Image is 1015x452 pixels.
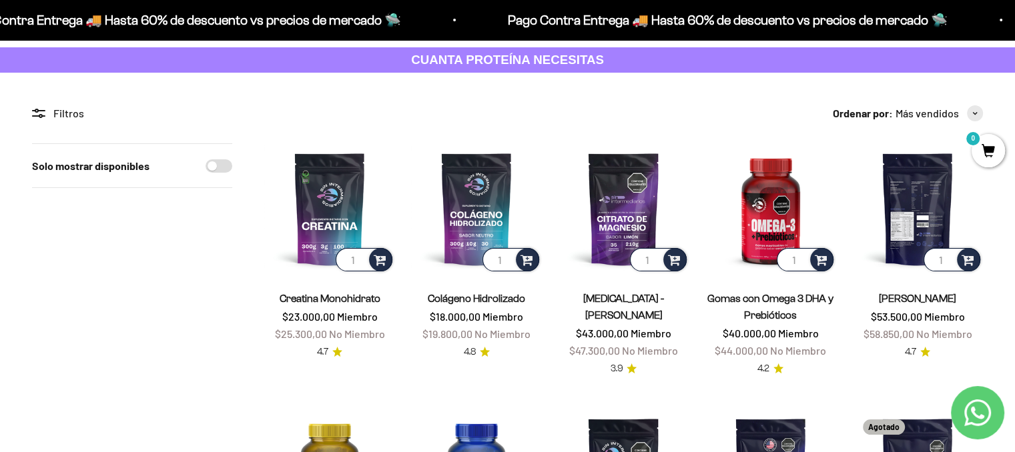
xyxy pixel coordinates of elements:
[770,344,826,357] span: No Miembro
[905,345,916,359] span: 4.7
[852,143,983,274] img: Proteína Whey - Vainilla
[707,293,833,321] a: Gomas con Omega 3 DHA y Prebióticos
[32,105,232,122] div: Filtros
[965,131,981,147] mark: 0
[464,345,476,359] span: 4.8
[317,345,342,359] a: 4.74.7 de 5.0 estrellas
[430,310,480,323] span: $18.000,00
[422,327,472,340] span: $19.800,00
[32,157,149,175] label: Solo mostrar disponibles
[757,361,783,376] a: 4.24.2 de 5.0 estrellas
[715,344,768,357] span: $44.000,00
[896,105,959,122] span: Más vendidos
[863,327,914,340] span: $58.850,00
[896,105,983,122] button: Más vendidos
[422,9,862,31] p: Pago Contra Entrega 🚚 Hasta 60% de descuento vs precios de mercado 🛸
[870,310,922,323] span: $53.500,00
[778,327,819,339] span: Miembro
[631,327,671,339] span: Miembro
[474,327,531,340] span: No Miembro
[280,293,380,304] a: Creatina Monohidrato
[576,327,629,339] span: $43.000,00
[317,345,328,359] span: 4.7
[757,361,769,376] span: 4.2
[916,327,972,340] span: No Miembro
[282,310,335,323] span: $23.000,00
[569,344,620,357] span: $47.300,00
[329,327,385,340] span: No Miembro
[622,344,678,357] span: No Miembro
[482,310,523,323] span: Miembro
[972,145,1005,159] a: 0
[411,53,604,67] strong: CUANTA PROTEÍNA NECESITAS
[610,361,637,376] a: 3.93.9 de 5.0 estrellas
[275,327,327,340] span: $25.300,00
[337,310,378,323] span: Miembro
[905,345,930,359] a: 4.74.7 de 5.0 estrellas
[464,345,490,359] a: 4.84.8 de 5.0 estrellas
[833,105,893,122] span: Ordenar por:
[428,293,525,304] a: Colágeno Hidrolizado
[610,361,623,376] span: 3.9
[583,293,664,321] a: [MEDICAL_DATA] - [PERSON_NAME]
[924,310,964,323] span: Miembro
[879,293,956,304] a: [PERSON_NAME]
[723,327,776,339] span: $40.000,00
